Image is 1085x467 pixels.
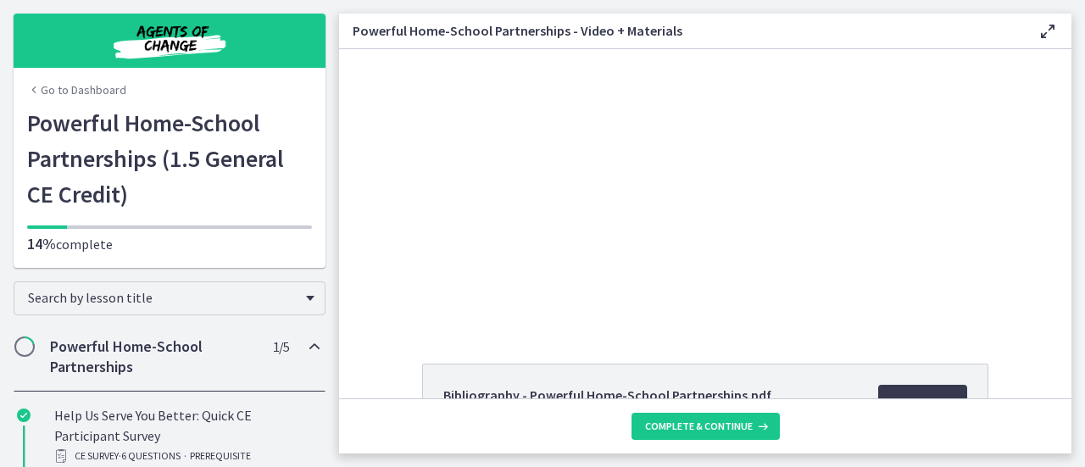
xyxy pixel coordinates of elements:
[50,336,257,377] h2: Powerful Home-School Partnerships
[273,336,289,357] span: 1 / 5
[27,81,126,98] a: Go to Dashboard
[443,385,771,405] span: Bibliography - Powerful Home-School Partnerships.pdf
[119,446,181,466] span: · 6 Questions
[892,392,954,412] span: Download
[645,420,753,433] span: Complete & continue
[68,20,271,61] img: Agents of Change
[339,49,1071,325] iframe: Video Lesson
[27,234,312,254] p: complete
[353,20,1010,41] h3: Powerful Home-School Partnerships - Video + Materials
[632,413,780,440] button: Complete & continue
[14,281,325,315] div: Search by lesson title
[184,446,186,466] span: ·
[27,234,56,253] span: 14%
[190,446,251,466] span: PREREQUISITE
[878,385,967,419] a: Download
[27,105,312,212] h1: Powerful Home-School Partnerships (1.5 General CE Credit)
[54,405,319,466] div: Help Us Serve You Better: Quick CE Participant Survey
[54,446,319,466] div: CE Survey
[28,289,298,306] span: Search by lesson title
[17,409,31,422] i: Completed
